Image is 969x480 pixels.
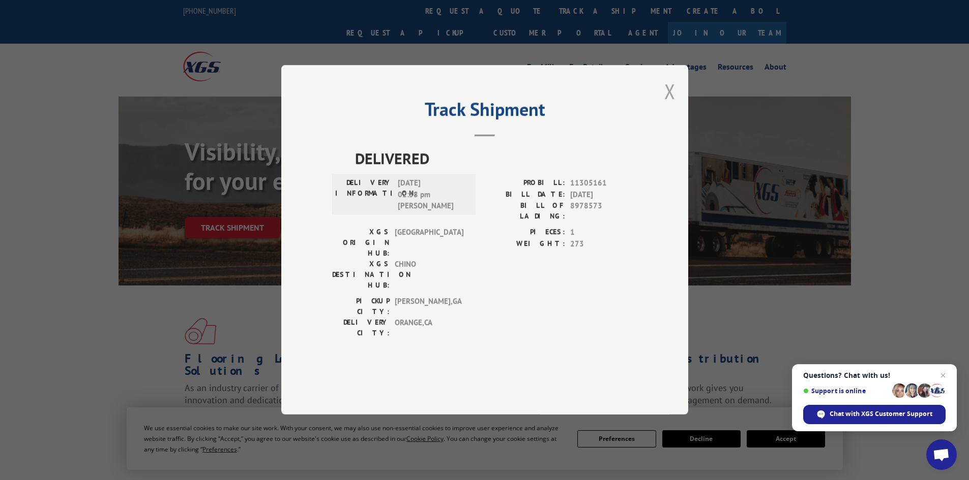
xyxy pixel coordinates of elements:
[664,78,676,105] button: Close modal
[332,227,390,259] label: XGS ORIGIN HUB:
[803,405,946,424] span: Chat with XGS Customer Support
[395,259,463,291] span: CHINO
[570,178,637,189] span: 11305161
[803,387,889,395] span: Support is online
[335,178,393,212] label: DELIVERY INFORMATION:
[485,238,565,250] label: WEIGHT:
[570,201,637,222] span: 8978573
[570,227,637,239] span: 1
[830,409,932,419] span: Chat with XGS Customer Support
[485,227,565,239] label: PIECES:
[926,439,957,470] a: Open chat
[395,227,463,259] span: [GEOGRAPHIC_DATA]
[398,178,466,212] span: [DATE] 02:58 pm [PERSON_NAME]
[395,296,463,317] span: [PERSON_NAME] , GA
[570,238,637,250] span: 273
[570,189,637,201] span: [DATE]
[355,147,637,170] span: DELIVERED
[395,317,463,339] span: ORANGE , CA
[332,296,390,317] label: PICKUP CITY:
[485,201,565,222] label: BILL OF LADING:
[332,317,390,339] label: DELIVERY CITY:
[485,189,565,201] label: BILL DATE:
[803,371,946,379] span: Questions? Chat with us!
[332,259,390,291] label: XGS DESTINATION HUB:
[332,102,637,121] h2: Track Shipment
[485,178,565,189] label: PROBILL:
